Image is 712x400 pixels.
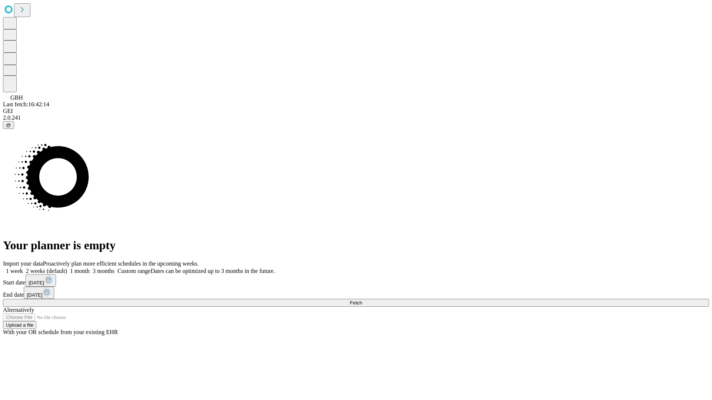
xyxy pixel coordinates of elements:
[3,307,34,313] span: Alternatively
[6,122,11,128] span: @
[26,274,56,287] button: [DATE]
[26,268,67,274] span: 2 weeks (default)
[10,94,23,101] span: GBH
[70,268,90,274] span: 1 month
[118,268,151,274] span: Custom range
[6,268,23,274] span: 1 week
[27,292,42,298] span: [DATE]
[3,108,709,114] div: GEI
[3,260,43,267] span: Import your data
[3,239,709,252] h1: Your planner is empty
[29,280,44,286] span: [DATE]
[93,268,115,274] span: 3 months
[24,287,54,299] button: [DATE]
[3,287,709,299] div: End date
[3,101,49,107] span: Last fetch: 16:42:14
[3,121,14,129] button: @
[151,268,275,274] span: Dates can be optimized up to 3 months in the future.
[3,321,36,329] button: Upload a file
[3,114,709,121] div: 2.0.241
[3,329,118,335] span: With your OR schedule from your existing EHR
[43,260,199,267] span: Proactively plan more efficient schedules in the upcoming weeks.
[3,274,709,287] div: Start date
[350,300,362,306] span: Fetch
[3,299,709,307] button: Fetch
